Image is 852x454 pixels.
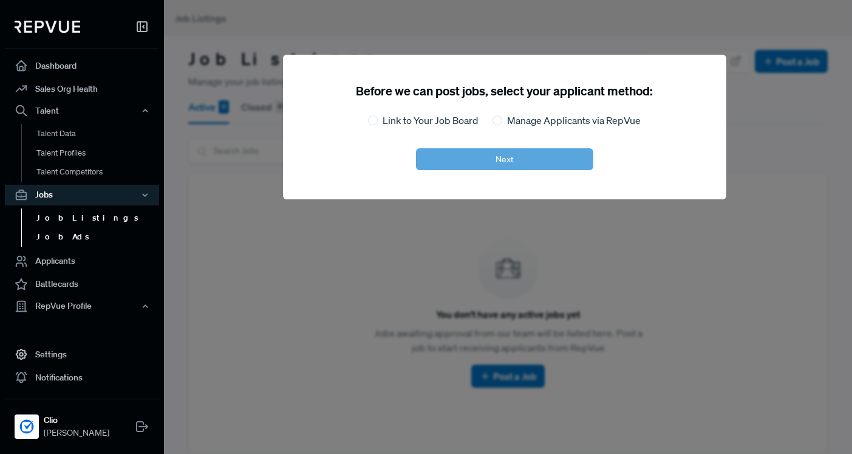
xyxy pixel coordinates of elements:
[5,273,159,296] a: Battlecards
[5,185,159,205] button: Jobs
[5,399,159,444] a: ClioClio[PERSON_NAME]
[5,77,159,100] a: Sales Org Health
[5,54,159,77] a: Dashboard
[21,162,176,182] a: Talent Competitors
[356,84,653,98] h5: Before we can post jobs, select your applicant method:
[21,124,176,143] a: Talent Data
[507,113,641,128] label: Manage Applicants via RepVue
[44,427,109,439] span: [PERSON_NAME]
[5,343,159,366] a: Settings
[5,366,159,389] a: Notifications
[17,417,36,436] img: Clio
[15,21,80,33] img: RepVue
[5,100,159,121] button: Talent
[21,208,176,228] a: Job Listings
[21,143,176,163] a: Talent Profiles
[5,250,159,273] a: Applicants
[21,227,176,247] a: Job Ads
[5,296,159,317] button: RepVue Profile
[44,414,109,427] strong: Clio
[383,113,478,128] label: Link to Your Job Board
